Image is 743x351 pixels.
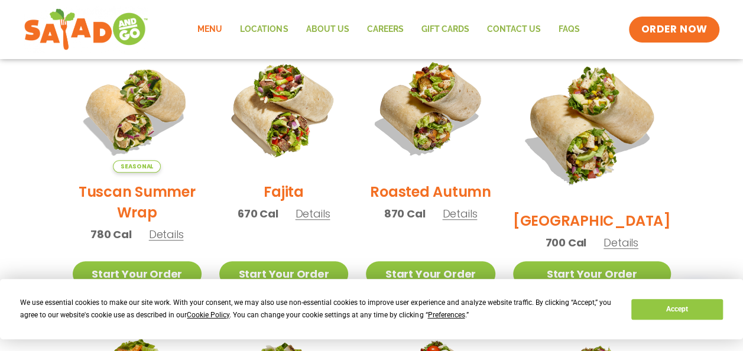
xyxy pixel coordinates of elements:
[219,44,348,173] img: Product photo for Fajita Wrap
[631,299,722,320] button: Accept
[442,206,477,221] span: Details
[24,6,148,53] img: new-SAG-logo-768×292
[189,16,231,43] a: Menu
[513,261,671,287] a: Start Your Order
[219,261,348,287] a: Start Your Order
[427,311,465,319] span: Preferences
[604,235,638,250] span: Details
[20,297,617,321] div: We use essential cookies to make our site work. With your consent, we may also use non-essential ...
[296,206,330,221] span: Details
[370,181,491,202] h2: Roasted Autumn
[629,17,719,43] a: ORDER NOW
[73,261,202,287] a: Start Your Order
[264,181,304,202] h2: Fajita
[149,227,184,242] span: Details
[384,206,426,222] span: 870 Cal
[545,235,586,251] span: 700 Cal
[189,16,588,43] nav: Menu
[297,16,358,43] a: About Us
[513,210,671,231] h2: [GEOGRAPHIC_DATA]
[73,44,202,173] img: Product photo for Tuscan Summer Wrap
[513,44,671,201] img: Product photo for BBQ Ranch Wrap
[358,16,412,43] a: Careers
[412,16,478,43] a: GIFT CARDS
[113,160,161,173] span: Seasonal
[238,206,278,222] span: 670 Cal
[366,44,495,173] img: Product photo for Roasted Autumn Wrap
[187,311,229,319] span: Cookie Policy
[549,16,588,43] a: FAQs
[641,22,707,37] span: ORDER NOW
[478,16,549,43] a: Contact Us
[231,16,297,43] a: Locations
[73,181,202,223] h2: Tuscan Summer Wrap
[366,261,495,287] a: Start Your Order
[90,226,132,242] span: 780 Cal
